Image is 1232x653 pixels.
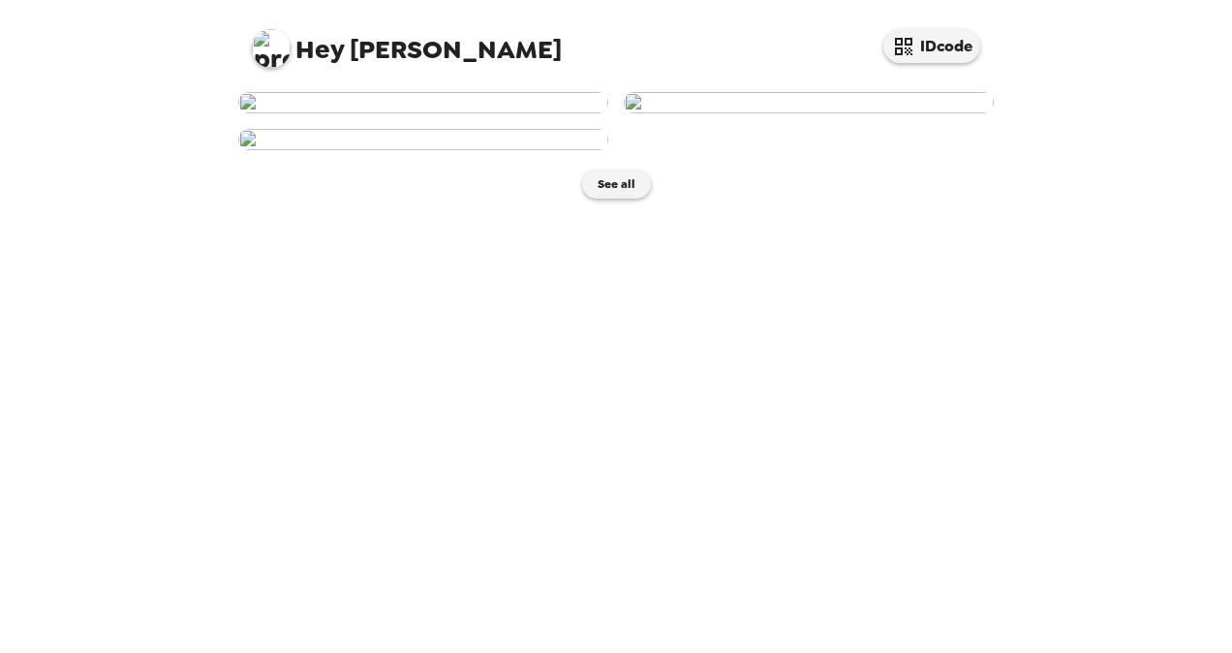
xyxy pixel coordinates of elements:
[624,92,994,113] img: user-278664
[238,92,608,113] img: user-278759
[252,19,562,63] span: [PERSON_NAME]
[582,170,651,199] button: See all
[252,29,291,68] img: profile pic
[238,129,608,150] img: user-278068
[295,32,344,67] span: Hey
[883,29,980,63] button: IDcode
